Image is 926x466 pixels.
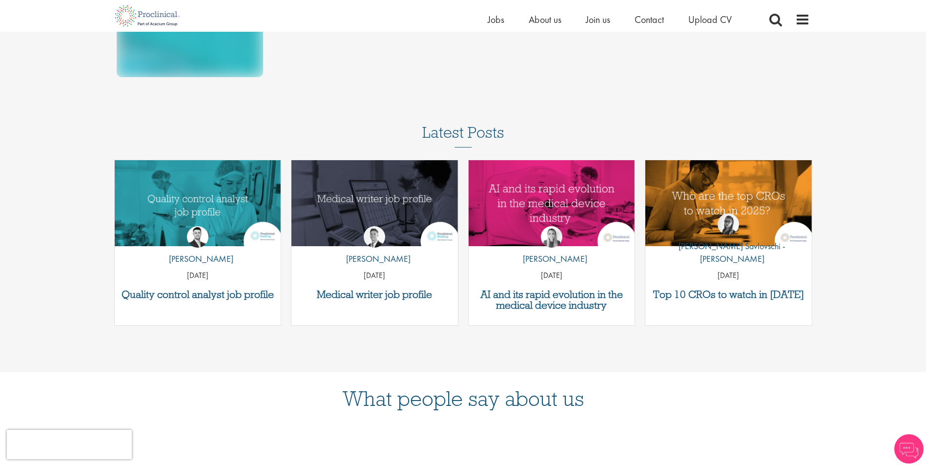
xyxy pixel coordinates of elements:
[291,160,458,247] a: Link to a post
[718,213,739,235] img: Theodora Savlovschi - Wicks
[115,270,281,281] p: [DATE]
[650,289,807,300] a: Top 10 CROs to watch in [DATE]
[422,124,504,148] h3: Latest Posts
[469,160,635,247] img: AI and Its Impact on the Medical Device Industry | Proclinical
[364,226,385,248] img: George Watson
[541,226,562,248] img: Hannah Burke
[296,289,453,300] a: Medical writer job profile
[515,253,587,265] p: [PERSON_NAME]
[115,160,281,247] img: quality control analyst job profile
[469,160,635,247] a: Link to a post
[291,160,458,247] img: Medical writer job profile
[645,213,812,270] a: Theodora Savlovschi - Wicks [PERSON_NAME] Savlovschi - [PERSON_NAME]
[894,434,924,464] img: Chatbot
[115,160,281,247] a: Link to a post
[688,13,732,26] a: Upload CV
[473,289,630,311] a: AI and its rapid evolution in the medical device industry
[488,13,504,26] a: Jobs
[586,13,610,26] a: Join us
[645,240,812,265] p: [PERSON_NAME] Savlovschi - [PERSON_NAME]
[339,253,411,265] p: [PERSON_NAME]
[635,13,664,26] a: Contact
[187,226,208,248] img: Joshua Godden
[469,270,635,281] p: [DATE]
[291,270,458,281] p: [DATE]
[645,160,812,247] img: Top 10 CROs 2025 | Proclinical
[529,13,561,26] a: About us
[7,430,132,459] iframe: reCAPTCHA
[515,226,587,270] a: Hannah Burke [PERSON_NAME]
[120,289,276,300] a: Quality control analyst job profile
[645,160,812,247] a: Link to a post
[162,253,233,265] p: [PERSON_NAME]
[162,226,233,270] a: Joshua Godden [PERSON_NAME]
[339,226,411,270] a: George Watson [PERSON_NAME]
[645,270,812,281] p: [DATE]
